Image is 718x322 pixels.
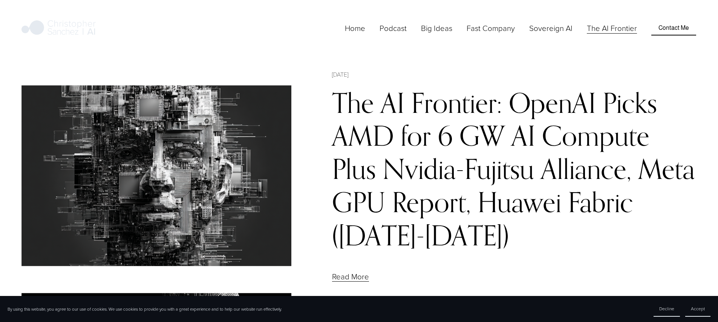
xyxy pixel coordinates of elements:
a: The AI Frontier [587,22,637,34]
img: Christopher Sanchez | AI [21,19,96,38]
a: folder dropdown [467,22,515,34]
a: Podcast [380,22,407,34]
span: Decline [659,305,674,312]
p: By using this website, you agree to our use of cookies. We use cookies to provide you with a grea... [8,306,282,312]
button: Accept [685,301,710,317]
img: The AI Frontier: OpenAI Picks AMD for 6 GW AI Compute Plus Nvidia-Fujitsu Alliance, Meta GPU Repo... [21,85,291,266]
time: [DATE] [332,294,348,303]
a: Contact Me [651,21,696,35]
a: folder dropdown [421,22,452,34]
a: Read More [332,271,369,282]
span: Fast Company [467,23,515,34]
span: Accept [691,305,705,312]
a: The AI Frontier: OpenAI Picks AMD for 6 GW AI Compute Plus Nvidia-Fujitsu Alliance, Meta GPU Repo... [332,86,695,252]
span: Big Ideas [421,23,452,34]
button: Decline [654,301,680,317]
time: [DATE] [332,70,348,79]
a: Home [345,22,365,34]
a: Sovereign AI [529,22,573,34]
